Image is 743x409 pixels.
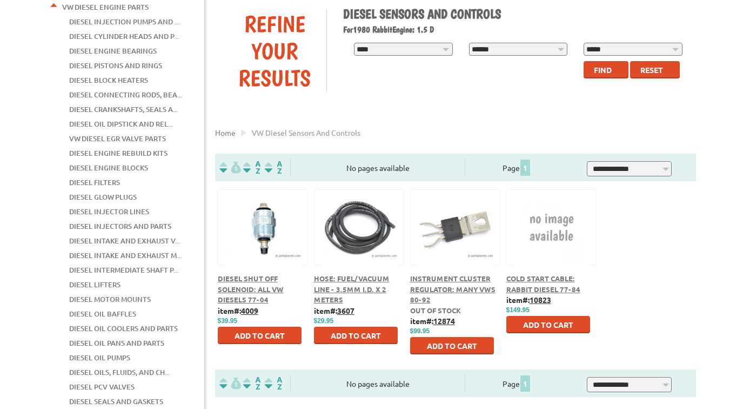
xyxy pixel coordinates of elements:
span: 1 [520,375,530,392]
a: Diesel Pistons and Rings [69,58,162,72]
img: Sort by Headline [241,161,263,174]
a: Diesel Injectors and Parts [69,219,171,233]
span: Engine: 1.5 D [392,24,434,35]
img: Sort by Sales Rank [263,161,284,174]
b: item#: [218,306,258,315]
span: Out of stock [410,306,461,315]
u: 3607 [337,306,354,315]
a: Diesel Intake and Exhaust M... [69,248,182,262]
button: Add to Cart [218,327,302,344]
img: Sort by Headline [241,377,263,390]
span: Add to Cart [331,331,381,340]
a: Diesel Glow Plugs [69,190,137,204]
span: Add to Cart [427,341,477,351]
a: Diesel Oil Baffles [69,307,136,321]
a: Diesel Oil Pumps [69,351,130,365]
a: Diesel Intermediate Shaft P... [69,263,178,277]
a: Instrument Cluster Regulator: Many VWs 80-92 [410,274,496,304]
u: 10823 [530,295,551,305]
div: Page [465,374,568,392]
span: $39.95 [218,317,238,325]
a: Diesel Oils, Fluids, and Ch... [69,365,170,379]
div: Refine Your Results [223,10,327,91]
h1: Diesel Sensors and Controls [343,6,688,22]
a: Diesel Shut Off Solenoid: All VW Diesels 77-04 [218,274,284,304]
a: Diesel Cylinder Heads and P... [69,29,179,43]
span: Reset [640,65,663,75]
a: Home [215,128,236,137]
a: Diesel Injector Lines [69,205,149,219]
div: Page [465,159,568,176]
a: Diesel Connecting Rods, Bea... [69,88,182,102]
a: Hose: Fuel/Vacuum Line - 3.5mm I.D. x 2 meters [314,274,390,304]
span: $149.95 [506,306,530,314]
a: Diesel Engine Bearings [69,44,157,58]
div: No pages available [291,162,465,174]
img: Sort by Sales Rank [263,377,284,390]
span: VW diesel sensors and controls [252,128,360,137]
a: Diesel Motor Mounts [69,292,151,306]
img: filterpricelow.svg [219,377,241,390]
a: Diesel Intake and Exhaust V... [69,234,180,248]
a: Diesel Block Heaters [69,73,148,87]
button: Reset [630,61,680,78]
b: item#: [314,306,354,315]
a: Diesel Lifters [69,278,121,292]
u: 4009 [241,306,258,315]
a: Diesel Filters [69,175,120,189]
button: Add to Cart [506,316,590,333]
a: Diesel Injection Pumps and ... [69,15,179,29]
a: Cold Start Cable: Rabbit Diesel 77-84 [506,274,580,294]
span: For [343,24,353,35]
span: $29.95 [314,317,334,325]
h2: 1980 Rabbit [343,24,688,35]
a: Diesel PCV Valves [69,380,135,394]
u: 12874 [433,316,455,326]
b: item#: [410,316,455,326]
button: Find [584,61,628,78]
img: filterpricelow.svg [219,161,241,174]
div: No pages available [291,378,465,390]
span: Add to Cart [235,331,285,340]
button: Add to Cart [410,337,494,354]
a: Diesel Engine Rebuild Kits [69,146,168,160]
span: 1 [520,160,530,176]
a: Diesel Engine Blocks [69,161,148,175]
span: Find [594,65,612,75]
a: VW Diesel EGR Valve Parts [69,131,166,146]
a: Diesel Oil Dipstick and Rel... [69,117,173,131]
span: $99.95 [410,327,430,335]
span: Add to Cart [523,320,573,329]
a: Diesel Seals and Gaskets [69,394,163,408]
a: Diesel Oil Pans and Parts [69,336,164,350]
button: Add to Cart [314,327,398,344]
a: Diesel Crankshafts, Seals a... [69,102,178,116]
a: Diesel Oil Coolers and Parts [69,321,178,335]
b: item#: [506,295,551,305]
